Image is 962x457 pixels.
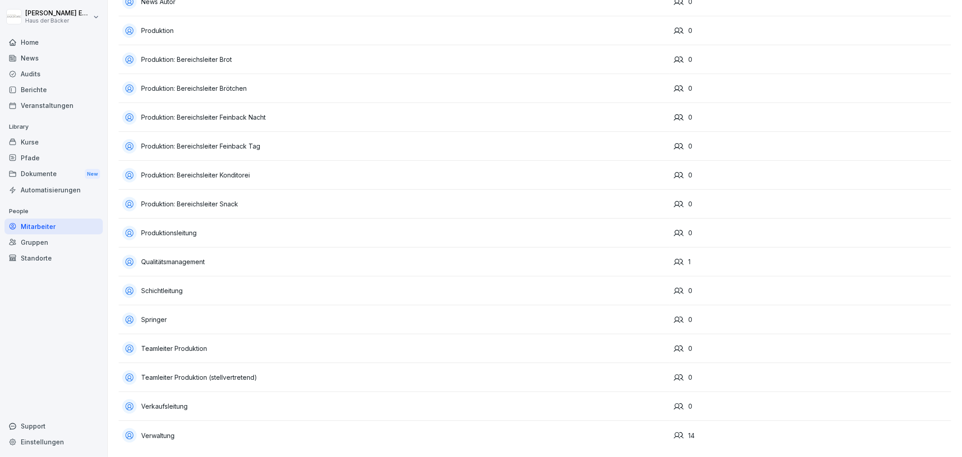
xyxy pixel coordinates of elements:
a: Veranstaltungen [5,98,103,113]
div: Schichtleitung [122,284,667,298]
div: 0 [674,112,948,122]
div: 0 [674,228,948,238]
a: Home [5,34,103,50]
a: Audits [5,66,103,82]
p: Library [5,120,103,134]
p: Haus der Bäcker [25,18,91,24]
div: Produktion [122,23,667,38]
div: Dokumente [5,166,103,182]
div: 0 [674,199,948,209]
div: 0 [674,26,948,36]
div: Produktion: Bereichsleiter Feinback Tag [122,139,667,154]
div: New [85,169,100,179]
p: [PERSON_NAME] Ehlerding [25,9,91,17]
div: Springer [122,312,667,327]
div: Qualitätsmanagement [122,255,667,269]
div: 14 [674,430,948,440]
div: 0 [674,373,948,382]
div: Produktion: Bereichsleiter Snack [122,197,667,211]
div: 0 [674,141,948,151]
div: 0 [674,286,948,296]
div: Produktion: Bereichsleiter Feinback Nacht [122,110,667,125]
a: Kurse [5,134,103,150]
div: 0 [674,55,948,65]
div: Support [5,418,103,434]
div: 0 [674,170,948,180]
div: Produktion: Bereichsleiter Brötchen [122,81,667,96]
a: DokumenteNew [5,166,103,182]
div: 0 [674,344,948,354]
a: Einstellungen [5,434,103,450]
div: 1 [674,257,948,267]
div: Produktion: Bereichsleiter Konditorei [122,168,667,182]
div: Verkaufsleitung [122,399,667,414]
a: Mitarbeiter [5,219,103,234]
a: Standorte [5,250,103,266]
a: News [5,50,103,66]
div: 0 [674,401,948,411]
div: Produktion: Bereichsleiter Brot [122,52,667,67]
a: Gruppen [5,234,103,250]
p: People [5,204,103,219]
a: Automatisierungen [5,182,103,198]
div: Produktionsleitung [122,226,667,240]
div: 0 [674,84,948,93]
a: Berichte [5,82,103,98]
div: Teamleiter Produktion [122,341,667,356]
div: Verwaltung [122,428,667,443]
div: 0 [674,315,948,325]
a: Pfade [5,150,103,166]
div: Teamleiter Produktion (stellvertretend) [122,370,667,385]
